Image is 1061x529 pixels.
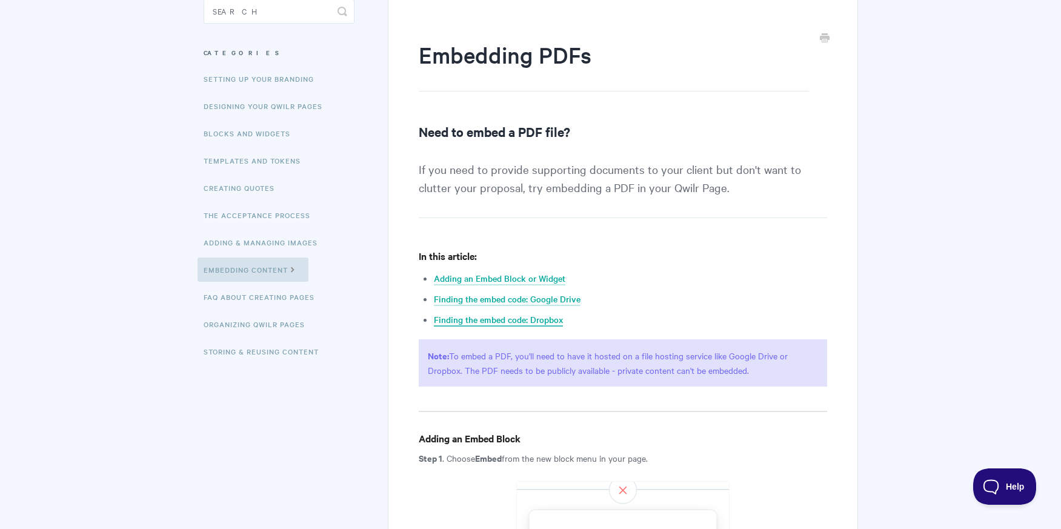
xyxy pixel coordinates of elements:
[419,451,827,465] p: . Choose from the new block menu in your page.
[475,451,502,464] strong: Embed
[204,121,299,145] a: Blocks and Widgets
[428,349,449,362] strong: Note:
[419,249,477,262] strong: In this article:
[204,148,310,173] a: Templates and Tokens
[973,468,1037,505] iframe: Toggle Customer Support
[434,313,563,327] a: Finding the embed code: Dropbox
[204,176,284,200] a: Creating Quotes
[820,32,830,45] a: Print this Article
[204,339,328,364] a: Storing & Reusing Content
[204,94,331,118] a: Designing Your Qwilr Pages
[434,293,580,306] a: Finding the embed code: Google Drive
[419,451,442,464] strong: Step 1
[419,339,827,387] p: To embed a PDF, you'll need to have it hosted on a file hosting service like Google Drive or Drop...
[419,160,827,218] p: If you need to provide supporting documents to your client but don't want to clutter your proposa...
[204,67,323,91] a: Setting up your Branding
[204,203,319,227] a: The Acceptance Process
[204,42,354,64] h3: Categories
[204,285,324,309] a: FAQ About Creating Pages
[419,122,827,141] h2: Need to embed a PDF file?
[419,39,808,91] h1: Embedding PDFs
[204,312,314,336] a: Organizing Qwilr Pages
[198,258,308,282] a: Embedding Content
[419,431,827,446] h4: Adding an Embed Block
[434,272,565,285] a: Adding an Embed Block or Widget
[204,230,327,255] a: Adding & Managing Images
